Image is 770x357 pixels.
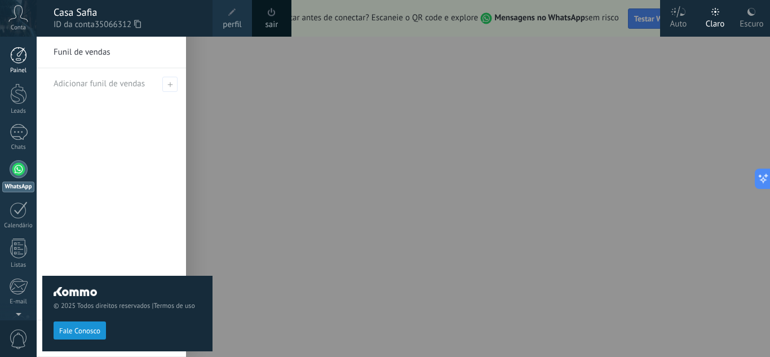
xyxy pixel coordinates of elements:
span: perfil [223,19,241,31]
div: Escuro [740,7,763,37]
div: Chats [2,144,35,151]
div: Claro [706,7,725,37]
div: Painel [2,67,35,74]
div: Leads [2,108,35,115]
div: Casa Safia [54,6,201,19]
span: Fale Conosco [59,327,100,335]
div: E-mail [2,298,35,306]
span: 35066312 [95,19,141,31]
span: ID da conta [54,19,201,31]
button: Fale Conosco [54,321,106,340]
a: Fale Conosco [54,326,106,334]
a: Todos os leads [37,320,186,357]
div: Calendário [2,222,35,230]
div: Listas [2,262,35,269]
div: Auto [670,7,687,37]
span: Conta [11,24,26,32]
div: WhatsApp [2,182,34,192]
a: Termos de uso [153,302,194,310]
a: sair [265,19,278,31]
span: © 2025 Todos direitos reservados | [54,302,201,310]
